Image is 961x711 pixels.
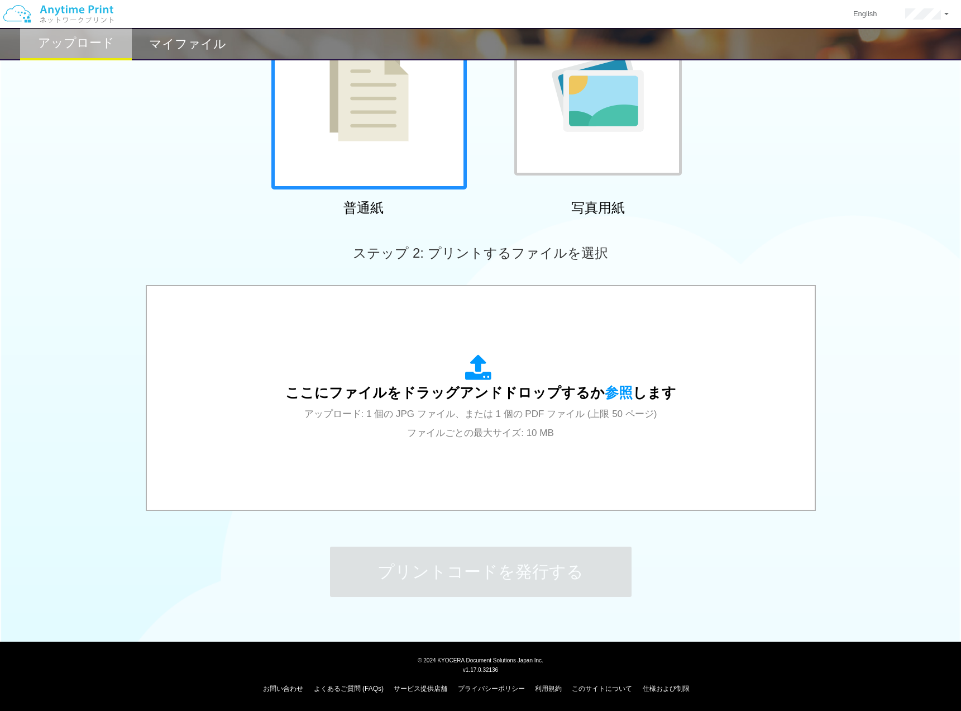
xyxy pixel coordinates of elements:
a: お問い合わせ [263,685,303,693]
h2: 写真用紙 [500,201,696,215]
a: プライバシーポリシー [458,685,525,693]
span: ここにファイルをドラッグアンドドロップするか します [285,385,676,400]
a: 利用規約 [535,685,562,693]
a: よくあるご質問 (FAQs) [314,685,384,693]
a: このサイトについて [572,685,632,693]
img: photo-paper.png [552,52,644,132]
span: アップロード: 1 個の JPG ファイル、または 1 個の PDF ファイル (上限 50 ページ) ファイルごとの最大サイズ: 10 MB [304,409,657,438]
h2: マイファイル [149,37,226,51]
span: © 2024 KYOCERA Document Solutions Japan Inc. [418,656,543,663]
h2: アップロード [38,36,114,50]
span: 参照 [605,385,633,400]
img: plain-paper.png [329,42,409,141]
a: サービス提供店舗 [394,685,447,693]
button: プリントコードを発行する [330,547,632,597]
span: v1.17.0.32136 [463,666,498,673]
a: 仕様および制限 [643,685,690,693]
h2: 普通紙 [266,201,461,215]
span: ステップ 2: プリントするファイルを選択 [353,245,608,260]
